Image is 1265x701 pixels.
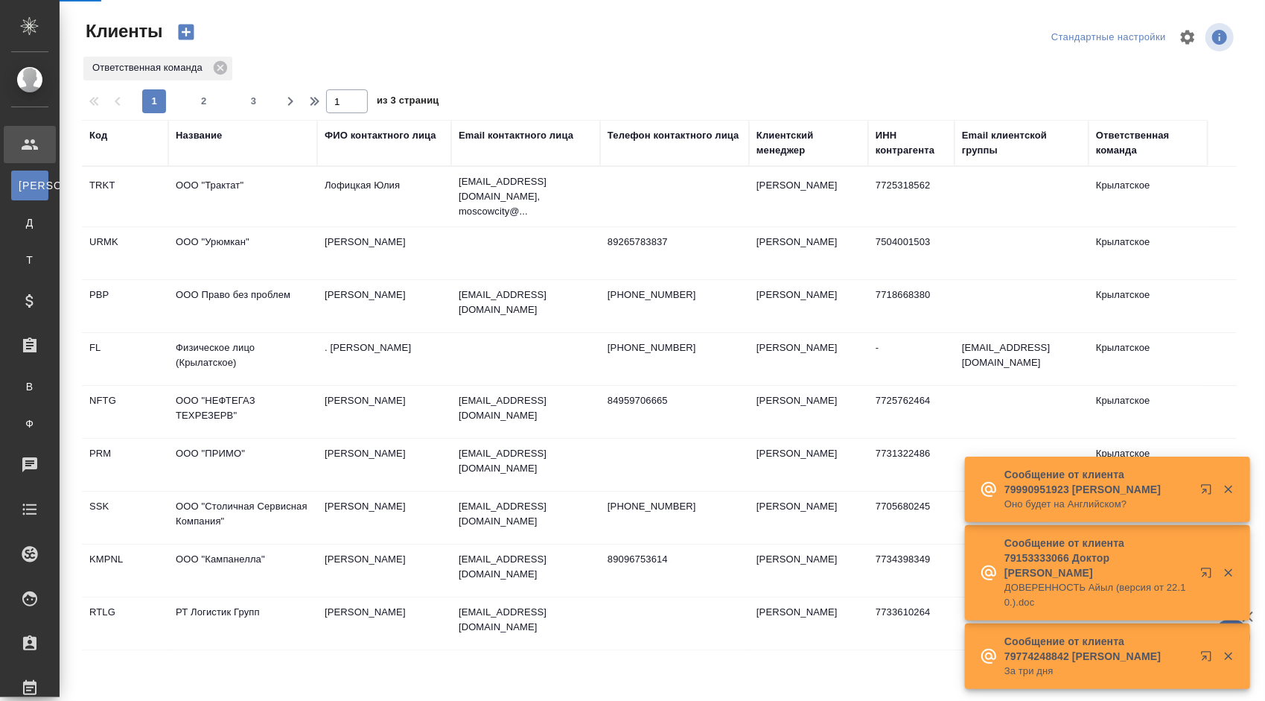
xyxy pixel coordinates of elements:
td: [PERSON_NAME] [749,386,868,438]
td: Крылатское [1089,171,1208,223]
td: Лофицкая Юлия [317,171,451,223]
td: [PERSON_NAME] [317,227,451,279]
td: URMK [82,227,168,279]
td: TRKT [82,171,168,223]
td: 7731322486 [868,439,955,491]
p: [EMAIL_ADDRESS][DOMAIN_NAME] [459,288,593,317]
td: [PERSON_NAME] [317,545,451,597]
button: Закрыть [1213,483,1243,496]
td: KMPNL [82,545,168,597]
span: 3 [242,94,266,109]
p: 84959706665 [608,393,742,408]
div: ИНН контрагента [876,128,947,158]
td: ООО "ПРИМО" [168,439,317,491]
td: 7733610264 [868,597,955,650]
p: [EMAIL_ADDRESS][DOMAIN_NAME] [459,446,593,476]
td: Крылатское [1089,386,1208,438]
td: Крылатское [1089,439,1208,491]
td: [PERSON_NAME] [749,545,868,597]
td: [PERSON_NAME] [749,439,868,491]
button: 2 [192,89,216,113]
td: 7705680245 [868,492,955,544]
td: [PERSON_NAME] [749,492,868,544]
button: Закрыть [1213,566,1243,580]
td: 7504001503 [868,227,955,279]
td: [PERSON_NAME] [317,597,451,650]
td: Крылатское [1089,333,1208,385]
td: ООО "Урюмкан" [168,227,317,279]
div: Email контактного лица [459,128,573,143]
p: За три дня [1004,664,1191,679]
span: из 3 страниц [377,92,439,113]
a: Д [11,208,48,238]
a: Ф [11,409,48,439]
span: [PERSON_NAME] [19,178,41,193]
td: [PERSON_NAME] [749,333,868,385]
p: [EMAIL_ADDRESS][DOMAIN_NAME], moscowcity@... [459,174,593,219]
p: Сообщение от клиента 79990951923 [PERSON_NAME] [1004,467,1191,497]
td: PBP [82,280,168,332]
span: Клиенты [82,19,162,43]
td: ООО "НЕФТЕГАЗ ТЕХРЕЗЕРВ" [168,386,317,438]
td: ООО "Столичная Сервисная Компания" [168,492,317,544]
p: Сообщение от клиента 79774248842 [PERSON_NAME] [1004,634,1191,664]
p: [PHONE_NUMBER] [608,288,742,302]
p: ДОВЕРЕННОСТЬ Айыл (версия от 22.10.).doc [1004,580,1191,610]
p: [EMAIL_ADDRESS][DOMAIN_NAME] [459,605,593,635]
td: ООО "Трактат" [168,171,317,223]
td: ООО Право без проблем [168,280,317,332]
button: Открыть в новой вкладке [1191,641,1227,677]
p: [PHONE_NUMBER] [608,499,742,514]
td: [EMAIL_ADDRESS][DOMAIN_NAME] [955,333,1089,385]
td: RTLG [82,597,168,650]
a: Т [11,245,48,275]
p: [EMAIL_ADDRESS][DOMAIN_NAME] [459,499,593,529]
td: [PERSON_NAME] [317,280,451,332]
td: 7734398349 [868,545,955,597]
td: [PERSON_NAME] [317,492,451,544]
div: Название [176,128,222,143]
td: [PERSON_NAME] [749,597,868,650]
span: В [19,379,41,394]
td: 7725762464 [868,386,955,438]
td: [PERSON_NAME] [749,171,868,223]
td: . [PERSON_NAME] [317,333,451,385]
p: Сообщение от клиента 79153333066 Доктор [PERSON_NAME] [1004,536,1191,580]
td: Крылатское [1089,227,1208,279]
p: [EMAIL_ADDRESS][DOMAIN_NAME] [459,393,593,423]
td: - [868,333,955,385]
div: ФИО контактного лица [325,128,436,143]
td: Физическое лицо (Крылатское) [168,333,317,385]
p: 89096753614 [608,552,742,567]
td: [PERSON_NAME] [749,280,868,332]
a: [PERSON_NAME] [11,171,48,200]
p: Оно будет на Английском? [1004,497,1191,512]
td: PRM [82,439,168,491]
p: [PHONE_NUMBER] [608,340,742,355]
span: 2 [192,94,216,109]
p: 89265783837 [608,235,742,250]
div: Код [89,128,107,143]
div: Клиентский менеджер [756,128,861,158]
div: Ответственная команда [83,57,232,80]
td: 7725318562 [868,171,955,223]
button: Открыть в новой вкладке [1191,475,1227,510]
td: Крылатское [1089,280,1208,332]
p: Ответственная команда [92,60,208,75]
button: Открыть в новой вкладке [1191,558,1227,594]
button: Закрыть [1213,650,1243,663]
div: Телефон контактного лица [608,128,739,143]
td: FL [82,333,168,385]
span: Настроить таблицу [1170,19,1205,55]
td: SSK [82,492,168,544]
div: Ответственная команда [1096,128,1200,158]
div: split button [1048,26,1170,49]
p: [EMAIL_ADDRESS][DOMAIN_NAME] [459,552,593,582]
td: [PERSON_NAME] [317,439,451,491]
span: Посмотреть информацию [1205,23,1237,51]
td: [PERSON_NAME] [317,386,451,438]
td: NFTG [82,386,168,438]
td: 7718668380 [868,280,955,332]
div: Email клиентской группы [962,128,1081,158]
a: В [11,372,48,402]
